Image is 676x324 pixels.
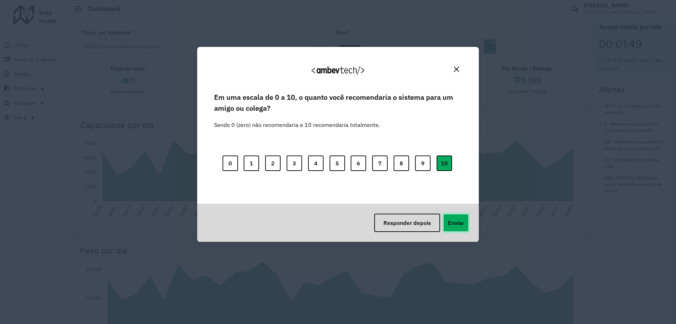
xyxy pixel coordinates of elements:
button: 0 [223,155,238,171]
button: Enviar [443,214,469,232]
button: Close [451,64,462,75]
img: Logo Ambevtech [312,66,364,75]
button: 1 [244,155,259,171]
button: 4 [308,155,324,171]
label: Em uma escala de 0 a 10, o quanto você recomendaria o sistema para um amigo ou colega? [214,92,462,114]
button: 7 [372,155,388,171]
button: 5 [330,155,345,171]
button: 6 [351,155,366,171]
button: 3 [287,155,302,171]
button: 10 [437,155,452,171]
img: Close [454,67,459,72]
button: 2 [265,155,281,171]
label: Sendo 0 (zero) não recomendaria e 10 recomendaria totalmente. [214,112,380,129]
button: Responder depois [374,214,440,232]
button: 8 [394,155,409,171]
button: 9 [415,155,431,171]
